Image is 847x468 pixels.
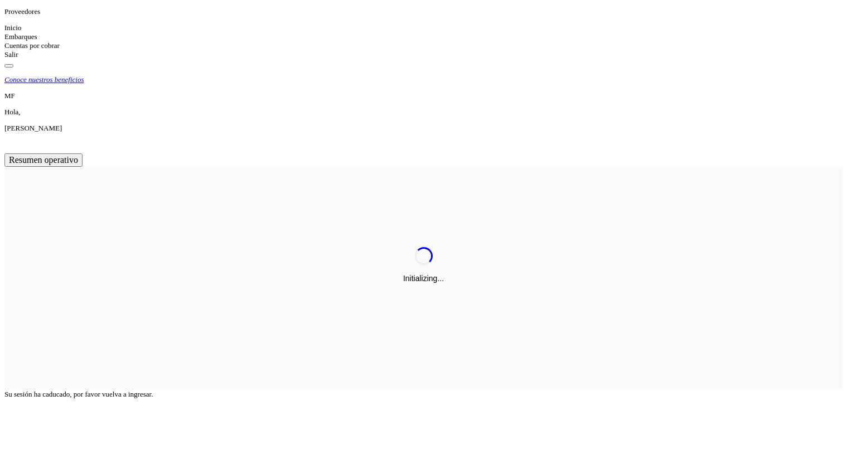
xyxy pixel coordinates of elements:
div: Cuentas por cobrar [4,41,843,50]
p: MONICA FONTES CHAVEZ [4,124,843,133]
span: Resumen operativo [9,155,78,165]
span: MF [4,91,15,100]
div: Salir [4,50,843,59]
p: Hola, [4,108,843,117]
p: Proveedores [4,7,843,16]
a: Salir [4,50,18,59]
p: Conoce nuestros beneficios [4,75,84,84]
a: Inicio [4,23,21,32]
a: Embarques [4,32,37,41]
div: Inicio [4,23,843,32]
a: Cuentas por cobrar [4,41,60,50]
div: Embarques [4,32,843,41]
a: Conoce nuestros beneficios [4,75,843,84]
